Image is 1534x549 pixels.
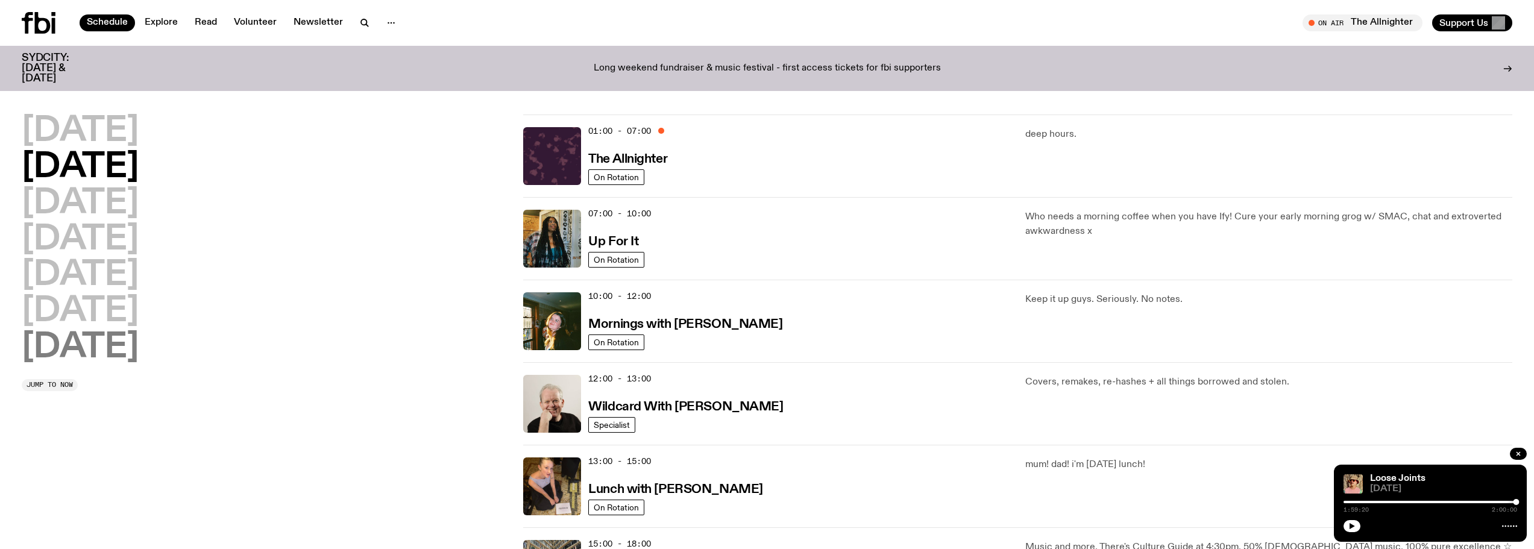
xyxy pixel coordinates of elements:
[523,210,581,268] img: Ify - a Brown Skin girl with black braided twists, looking up to the side with her tongue stickin...
[588,208,651,219] span: 07:00 - 10:00
[22,53,99,84] h3: SYDCITY: [DATE] & [DATE]
[1025,292,1512,307] p: Keep it up guys. Seriously. No notes.
[588,153,667,166] h3: The Allnighter
[1025,210,1512,239] p: Who needs a morning coffee when you have Ify! Cure your early morning grog w/ SMAC, chat and extr...
[286,14,350,31] a: Newsletter
[594,255,639,264] span: On Rotation
[22,379,78,391] button: Jump to now
[22,187,139,221] button: [DATE]
[588,417,635,433] a: Specialist
[588,233,638,248] a: Up For It
[137,14,185,31] a: Explore
[594,337,639,347] span: On Rotation
[22,223,139,257] button: [DATE]
[588,398,783,413] a: Wildcard With [PERSON_NAME]
[1025,375,1512,389] p: Covers, remakes, re-hashes + all things borrowed and stolen.
[588,236,638,248] h3: Up For It
[588,169,644,185] a: On Rotation
[588,373,651,384] span: 12:00 - 13:00
[22,295,139,328] button: [DATE]
[1370,485,1517,494] span: [DATE]
[594,63,941,74] p: Long weekend fundraiser & music festival - first access tickets for fbi supporters
[594,420,630,429] span: Specialist
[80,14,135,31] a: Schedule
[588,401,783,413] h3: Wildcard With [PERSON_NAME]
[22,331,139,365] button: [DATE]
[588,125,651,137] span: 01:00 - 07:00
[588,252,644,268] a: On Rotation
[588,500,644,515] a: On Rotation
[1492,507,1517,513] span: 2:00:00
[1025,457,1512,472] p: mum! dad! i'm [DATE] lunch!
[22,259,139,292] button: [DATE]
[1439,17,1488,28] span: Support Us
[588,316,782,331] a: Mornings with [PERSON_NAME]
[1344,507,1369,513] span: 1:59:20
[588,483,762,496] h3: Lunch with [PERSON_NAME]
[187,14,224,31] a: Read
[1432,14,1512,31] button: Support Us
[22,151,139,184] button: [DATE]
[523,457,581,515] img: SLC lunch cover
[523,292,581,350] img: Freya smiles coyly as she poses for the image.
[594,172,639,181] span: On Rotation
[588,481,762,496] a: Lunch with [PERSON_NAME]
[594,503,639,512] span: On Rotation
[1344,474,1363,494] img: Tyson stands in front of a paperbark tree wearing orange sunglasses, a suede bucket hat and a pin...
[227,14,284,31] a: Volunteer
[523,375,581,433] img: Stuart is smiling charmingly, wearing a black t-shirt against a stark white background.
[588,318,782,331] h3: Mornings with [PERSON_NAME]
[588,151,667,166] a: The Allnighter
[1370,474,1426,483] a: Loose Joints
[588,290,651,302] span: 10:00 - 12:00
[1025,127,1512,142] p: deep hours.
[588,334,644,350] a: On Rotation
[588,456,651,467] span: 13:00 - 15:00
[22,115,139,148] button: [DATE]
[1303,14,1422,31] button: On AirThe Allnighter
[27,381,73,388] span: Jump to now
